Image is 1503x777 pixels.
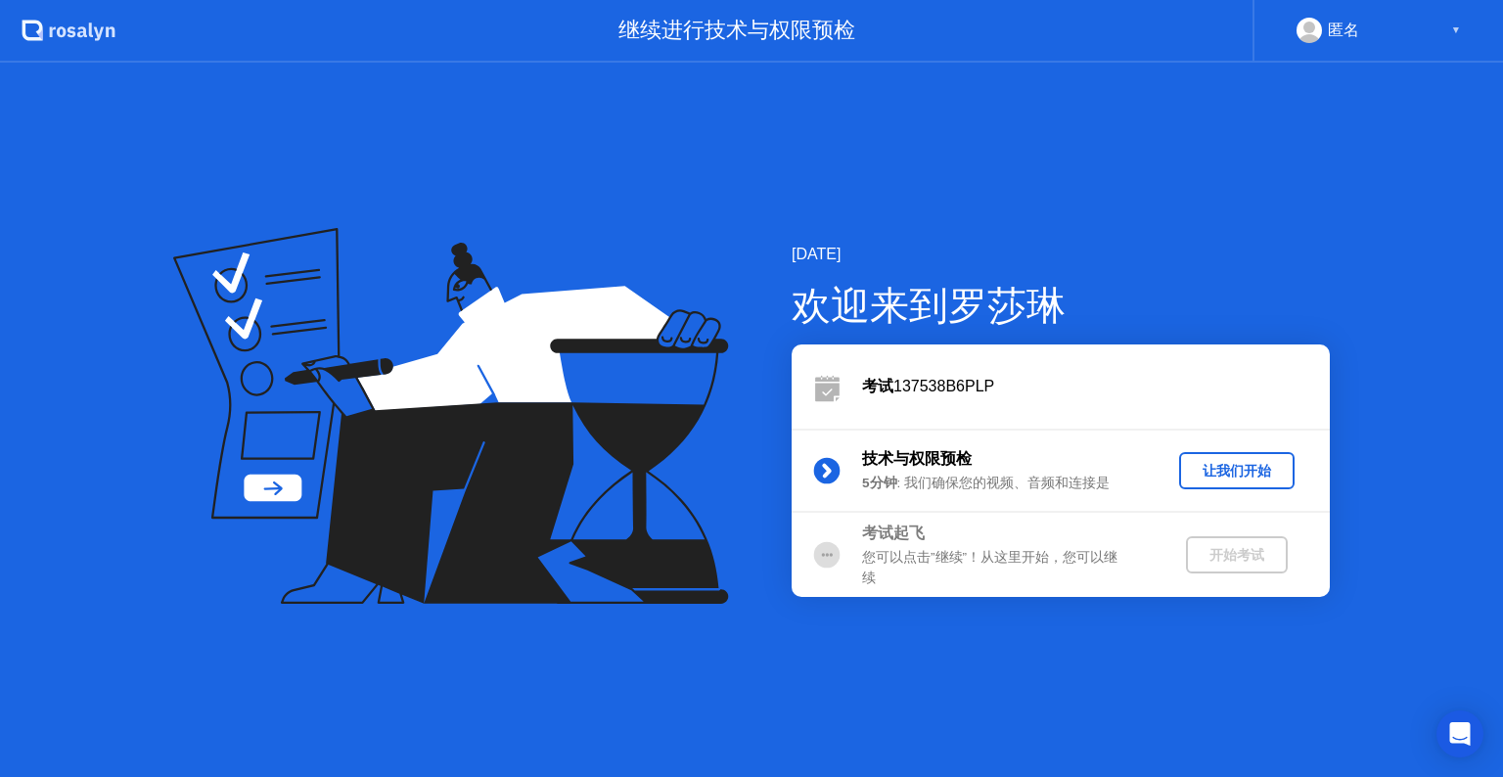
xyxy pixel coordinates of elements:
[862,525,925,541] b: 考试起飞
[862,474,1144,493] div: : 我们确保您的视频、音频和连接是
[862,375,1330,398] div: 137538B6PLP
[862,450,972,467] b: 技术与权限预检
[1186,536,1288,573] button: 开始考试
[1328,18,1359,43] div: 匿名
[1436,710,1483,757] div: Open Intercom Messenger
[1187,462,1287,480] div: 让我们开始
[862,476,897,490] b: 5分钟
[1194,546,1280,565] div: 开始考试
[1451,18,1461,43] div: ▼
[862,548,1144,588] div: 您可以点击”继续”！从这里开始，您可以继续
[792,276,1330,335] div: 欢迎来到罗莎琳
[862,378,893,394] b: 考试
[792,243,1330,266] div: [DATE]
[1179,452,1295,489] button: 让我们开始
